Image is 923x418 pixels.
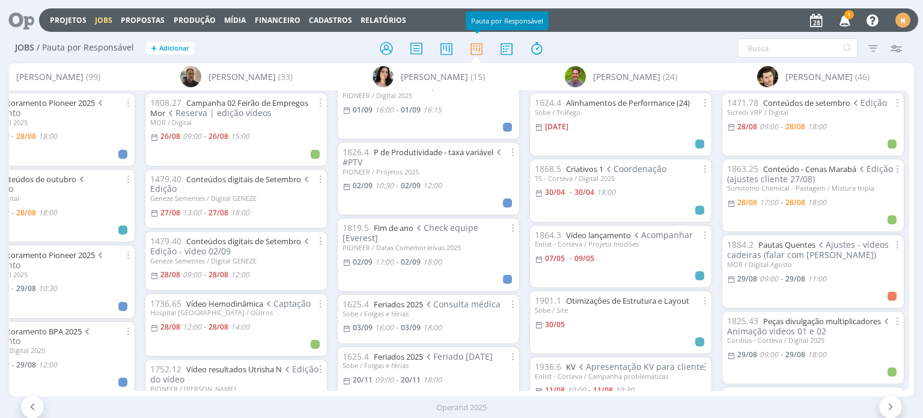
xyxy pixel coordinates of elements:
: 16:00 [375,322,394,333]
div: Cordius - Corteva / Digital 2025 [727,336,899,344]
span: / Pauta por Responsável [37,43,134,53]
span: Feriado [DATE] [423,351,493,362]
: 18:00 [38,207,57,218]
img: V [757,66,778,87]
: - [396,182,398,189]
div: Geneze Sementes / Digital GENEZE [150,194,322,202]
span: 1471.78 [727,97,758,108]
span: Captação [263,298,311,309]
span: Edição [150,173,311,195]
: 03/09 [401,322,421,333]
span: Edição [850,97,887,108]
: - [11,133,14,140]
: 12:00 [231,269,249,280]
: 02/09 [353,257,373,267]
: 15:00 [231,131,249,141]
: 30/05 [545,319,565,330]
span: Edição - vídeo 02/09 [150,235,311,257]
span: 1884.2 [727,239,754,250]
: 18:00 [808,121,826,132]
: 18:00 [423,257,442,267]
a: Conteúdos digitais de Setembro [186,174,301,185]
div: Enlist - Corteva / Projeto modões [535,240,707,248]
a: Mídia [224,15,246,25]
div: Hospital [GEOGRAPHIC_DATA] / Outros [150,309,322,316]
button: Produção [170,16,219,25]
a: Vídeo lançamento [566,230,631,241]
span: [PERSON_NAME] [401,70,468,83]
a: Vídeo resultados Utrisha N [186,364,282,375]
: 29/08 [737,274,757,284]
: 28/08 [16,207,36,218]
a: Fim de ano [374,223,413,233]
div: Geneze Sementes / Digital GENEZE [150,257,322,265]
: 28/08 [209,269,228,280]
: 09:00 [183,269,201,280]
: - [396,259,398,266]
: 03/09 [353,322,373,333]
: - [204,324,206,331]
span: (15) [471,70,485,83]
span: Adicionar [159,45,189,52]
span: 1736.65 [150,298,181,309]
: 16:00 [375,105,394,115]
: - [11,209,14,217]
: 07/05 [545,253,565,263]
a: Vídeo Hemodinâmica [186,298,263,309]
div: PIONEER / Datas Comemorativas 2025 [343,244,514,251]
input: Busca [738,38,858,58]
span: 1819.5 [343,222,369,233]
span: Check equipe [Everest] [343,222,478,244]
: 17:00 [760,197,778,207]
a: Pautas Quentes [758,239,815,250]
a: P de Produtividade - taxa variável [374,147,493,158]
span: 1826.4 [343,146,369,158]
: 09:00 [760,349,778,360]
: 10:30 [375,180,394,191]
span: 1901.1 [535,295,561,306]
: 28/08 [785,121,805,132]
a: Jobs [95,15,112,25]
a: Feriados 2025 [374,299,423,310]
: - [396,324,398,331]
: 09:00 [760,274,778,284]
div: MOR / Digital Agosto [727,260,899,268]
: 27/08 [209,207,228,218]
: 10:30 [38,283,57,294]
span: [PERSON_NAME] [16,70,84,83]
: 20/11 [353,375,373,385]
: - [588,387,591,394]
: - [396,106,398,114]
button: Propostas [117,16,168,25]
: - [11,285,14,292]
a: KV [566,361,576,372]
: 09/05 [574,253,594,263]
div: TS - Corteva / Digital 2025 [535,174,707,182]
: 20/11 [401,375,421,385]
: 18:00 [597,187,615,197]
: [DATE] [545,121,568,132]
span: 1625.4 [343,351,369,362]
: 02/09 [401,180,421,191]
a: Conteúdo - Cenas Marabá [763,164,856,174]
: 02/09 [401,257,421,267]
span: Edição (ajustes cliente 27/08) [727,163,893,185]
div: M [895,13,910,28]
span: Ajustes - vídeos cadeiras (falar com [PERSON_NAME]) [727,239,889,260]
div: Sobe / Tráfego [535,108,707,116]
: 17:00 [375,257,394,267]
span: Animação videos 01 e 02 [727,315,891,337]
span: Edição do vídeo [150,363,318,385]
span: 1624.4 [535,97,561,108]
: 18:00 [423,375,442,385]
span: Cadastros [309,15,352,25]
span: Acompanhar [631,229,693,241]
: 18:00 [231,207,249,218]
: 13:00 [183,207,201,218]
: 28/08 [785,197,805,207]
: 28/08 [16,131,36,141]
button: Cadastros [305,16,356,25]
button: Mídia [221,16,249,25]
: 12:00 [183,322,201,332]
div: Sobe / Folgas e férias [343,310,514,318]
